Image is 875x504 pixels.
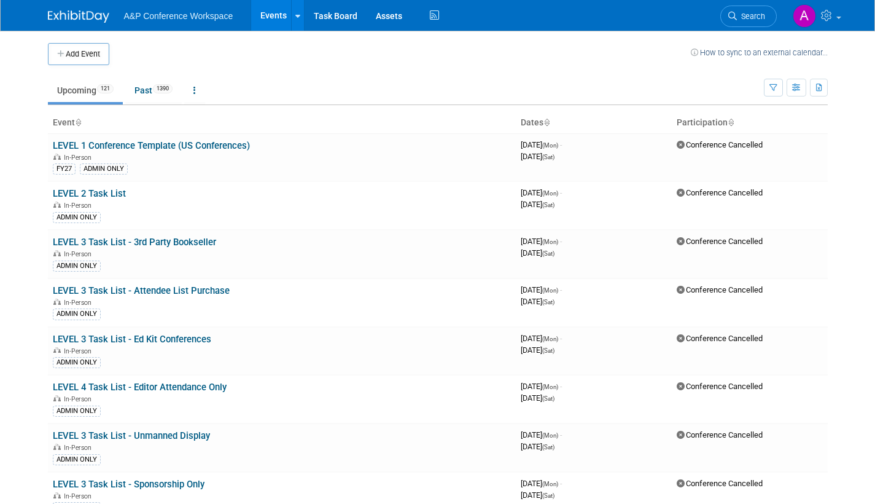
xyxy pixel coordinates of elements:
span: In-Person [64,395,95,403]
img: In-Person Event [53,299,61,305]
span: [DATE] [521,430,562,439]
span: A&P Conference Workspace [124,11,233,21]
img: In-Person Event [53,154,61,160]
img: In-Person Event [53,492,61,498]
span: (Sat) [542,299,554,305]
span: (Sat) [542,395,554,402]
span: [DATE] [521,490,554,500]
span: In-Person [64,347,95,355]
span: Conference Cancelled [677,479,763,488]
img: ExhibitDay [48,10,109,23]
span: Conference Cancelled [677,430,763,439]
span: [DATE] [521,237,562,246]
span: In-Person [64,202,95,210]
span: - [560,140,562,149]
span: [DATE] [521,285,562,294]
a: Search [720,6,777,27]
span: - [560,479,562,488]
span: [DATE] [521,152,554,161]
a: LEVEL 2 Task List [53,188,126,199]
img: In-Person Event [53,444,61,450]
span: (Sat) [542,444,554,451]
span: [DATE] [521,393,554,403]
a: LEVEL 3 Task List - Ed Kit Conferences [53,334,211,345]
span: [DATE] [521,188,562,197]
div: ADMIN ONLY [53,212,101,223]
span: In-Person [64,154,95,162]
span: (Sat) [542,492,554,499]
span: [DATE] [521,297,554,306]
span: [DATE] [521,442,554,451]
div: ADMIN ONLY [53,454,101,465]
a: Upcoming121 [48,79,123,102]
div: FY27 [53,163,76,175]
th: Participation [672,112,828,133]
div: ADMIN ONLY [53,261,101,272]
span: Conference Cancelled [677,237,763,246]
span: [DATE] [521,334,562,343]
a: LEVEL 3 Task List - Attendee List Purchase [53,285,230,296]
span: - [560,334,562,343]
img: In-Person Event [53,250,61,256]
span: [DATE] [521,479,562,488]
span: [DATE] [521,200,554,209]
span: In-Person [64,299,95,307]
span: 1390 [153,84,173,93]
span: 121 [97,84,114,93]
span: - [560,188,562,197]
a: LEVEL 3 Task List - Sponsorship Only [53,479,204,490]
button: Add Event [48,43,109,65]
span: - [560,237,562,246]
span: (Mon) [542,287,558,294]
div: ADMIN ONLY [53,309,101,320]
a: LEVEL 1 Conference Template (US Conferences) [53,140,250,151]
span: Conference Cancelled [677,285,763,294]
img: In-Person Event [53,347,61,353]
a: LEVEL 3 Task List - Unmanned Display [53,430,210,441]
div: ADMIN ONLY [53,406,101,417]
span: (Mon) [542,190,558,197]
span: (Mon) [542,336,558,342]
a: Past1390 [125,79,182,102]
span: Conference Cancelled [677,188,763,197]
span: (Mon) [542,481,558,487]
span: Conference Cancelled [677,382,763,391]
span: [DATE] [521,140,562,149]
span: In-Person [64,250,95,258]
span: (Mon) [542,238,558,245]
a: LEVEL 4 Task List - Editor Attendance Only [53,382,227,393]
img: In-Person Event [53,395,61,401]
a: Sort by Start Date [543,117,550,127]
span: - [560,430,562,439]
a: Sort by Event Name [75,117,81,127]
span: Conference Cancelled [677,140,763,149]
span: [DATE] [521,382,562,391]
span: (Mon) [542,432,558,439]
th: Event [48,112,516,133]
img: Amanda Oney [793,4,816,28]
span: - [560,382,562,391]
a: LEVEL 3 Task List - 3rd Party Bookseller [53,237,216,248]
span: Conference Cancelled [677,334,763,343]
span: (Mon) [542,142,558,149]
th: Dates [516,112,672,133]
a: Sort by Participation Type [728,117,734,127]
img: In-Person Event [53,202,61,208]
span: (Mon) [542,384,558,390]
span: Search [737,12,765,21]
span: (Sat) [542,154,554,160]
span: (Sat) [542,202,554,208]
div: ADMIN ONLY [53,357,101,368]
span: [DATE] [521,248,554,258]
span: (Sat) [542,347,554,354]
span: In-Person [64,444,95,452]
div: ADMIN ONLY [80,163,128,175]
span: In-Person [64,492,95,500]
a: How to sync to an external calendar... [691,48,828,57]
span: (Sat) [542,250,554,257]
span: [DATE] [521,345,554,355]
span: - [560,285,562,294]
